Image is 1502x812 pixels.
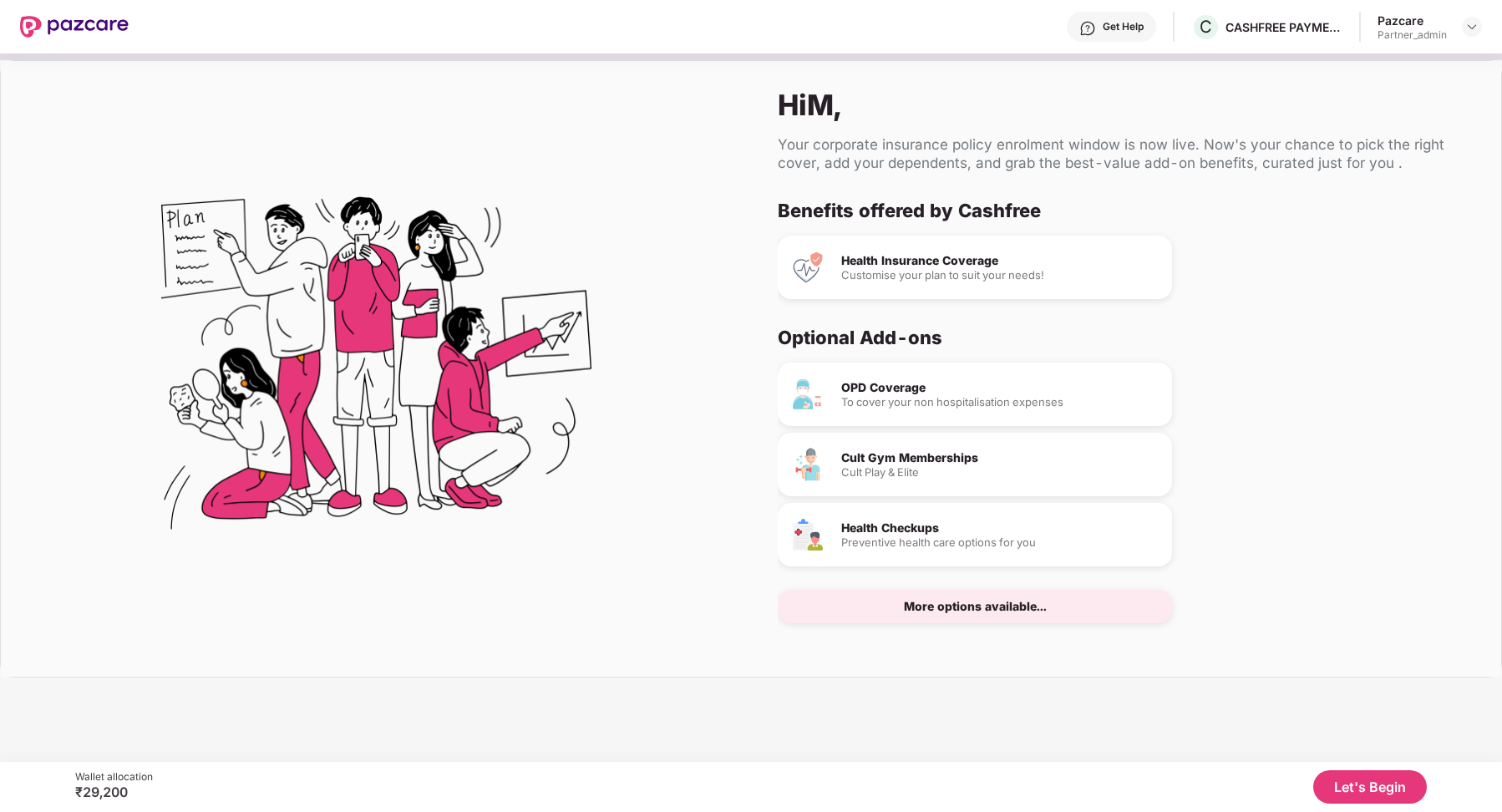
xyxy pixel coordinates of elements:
div: ₹29,200 [75,784,153,800]
img: svg+xml;base64,PHN2ZyBpZD0iRHJvcGRvd24tMzJ4MzIiIHhtbG5zPSJodHRwOi8vd3d3LnczLm9yZy8yMDAwL3N2ZyIgd2... [1465,20,1479,33]
img: Health Insurance Coverage [791,251,825,284]
div: Cult Play & Elite [841,467,1159,478]
div: Hi M , [778,88,1474,122]
img: OPD Coverage [791,378,825,411]
div: OPD Coverage [841,382,1159,393]
div: Preventive health care options for you [841,537,1159,548]
div: Cult Gym Memberships [841,452,1159,464]
img: Flex Benefits Illustration [161,154,591,584]
img: Health Checkups [791,518,825,551]
div: Health Checkups [841,522,1159,534]
div: CASHFREE PAYMENTS INDIA PVT. LTD. [1225,19,1342,35]
div: Get Help [1103,20,1144,33]
img: New Pazcare Logo [20,16,129,38]
span: C [1200,17,1212,37]
div: Customise your plan to suit your needs! [841,270,1159,281]
div: Pazcare [1378,13,1447,28]
div: Wallet allocation [75,770,153,784]
div: Your corporate insurance policy enrolment window is now live. Now's your chance to pick the right... [778,135,1474,172]
img: svg+xml;base64,PHN2ZyBpZD0iSGVscC0zMngzMiIgeG1sbnM9Imh0dHA6Ly93d3cudzMub3JnLzIwMDAvc3ZnIiB3aWR0aD... [1079,20,1096,37]
div: Partner_admin [1378,28,1447,42]
button: Let's Begin [1313,770,1427,804]
img: Cult Gym Memberships [791,448,825,481]
div: More options available... [904,601,1047,612]
div: Optional Add-ons [778,326,1461,349]
div: Benefits offered by Cashfree [778,199,1461,222]
div: Health Insurance Coverage [841,255,1159,266]
div: To cover your non hospitalisation expenses [841,397,1159,408]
